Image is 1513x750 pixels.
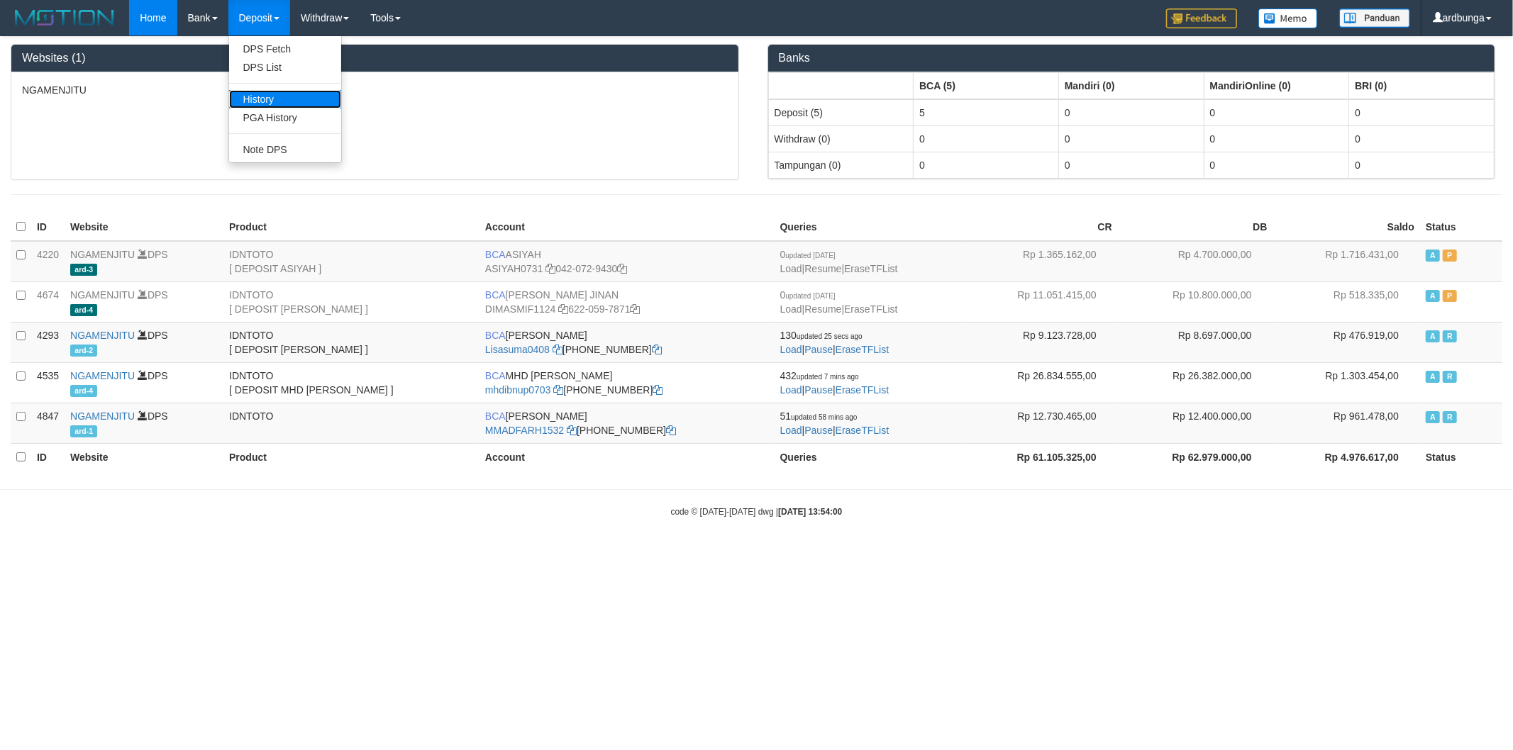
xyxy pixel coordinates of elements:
[1258,9,1318,28] img: Button%20Memo.svg
[485,425,564,436] a: MMADFARH1532
[229,140,341,159] a: Note DPS
[844,303,897,315] a: EraseTFList
[768,99,914,126] td: Deposit (5)
[780,263,802,274] a: Load
[780,249,898,274] span: | |
[1443,371,1457,383] span: Running
[779,52,1485,65] h3: Banks
[666,425,676,436] a: Copy 8692565770 to clipboard
[963,362,1118,403] td: Rp 26.834.555,00
[1273,322,1420,362] td: Rp 476.919,00
[1118,213,1273,241] th: DB
[775,443,963,470] th: Queries
[65,241,223,282] td: DPS
[485,370,506,381] span: BCA
[914,99,1059,126] td: 5
[480,213,775,241] th: Account
[963,403,1118,443] td: Rp 12.730.465,00
[768,125,914,152] td: Withdraw (0)
[553,384,563,396] a: Copy mhdibnup0703 to clipboard
[31,241,65,282] td: 4220
[780,289,836,301] span: 0
[1058,152,1204,178] td: 0
[797,332,863,340] span: updated 25 secs ago
[485,289,506,301] span: BCA
[485,384,551,396] a: mhdibnup0703
[617,263,627,274] a: Copy 0420729430 to clipboard
[804,425,833,436] a: Pause
[223,281,480,322] td: IDNTOTO [ DEPOSIT [PERSON_NAME] ]
[804,303,841,315] a: Resume
[229,58,341,77] a: DPS List
[31,403,65,443] td: 4847
[1273,403,1420,443] td: Rp 961.478,00
[1426,371,1440,383] span: Active
[836,384,889,396] a: EraseTFList
[1058,99,1204,126] td: 0
[1349,152,1495,178] td: 0
[1443,290,1457,302] span: Paused
[1118,403,1273,443] td: Rp 12.400.000,00
[485,330,506,341] span: BCA
[65,213,223,241] th: Website
[780,330,889,355] span: | |
[558,303,568,315] a: Copy DIMASMIF1124 to clipboard
[70,345,97,357] span: ard-2
[567,425,577,436] a: Copy MMADFARH1532 to clipboard
[785,292,835,300] span: updated [DATE]
[553,344,562,355] a: Copy Lisasuma0408 to clipboard
[914,72,1059,99] th: Group: activate to sort column ascending
[1426,411,1440,423] span: Active
[914,152,1059,178] td: 0
[223,362,480,403] td: IDNTOTO [ DEPOSIT MHD [PERSON_NAME] ]
[836,425,889,436] a: EraseTFList
[70,289,135,301] a: NGAMENJITU
[1204,152,1349,178] td: 0
[1426,330,1440,342] span: Active
[631,303,641,315] a: Copy 6220597871 to clipboard
[65,362,223,403] td: DPS
[836,344,889,355] a: EraseTFList
[963,322,1118,362] td: Rp 9.123.728,00
[1204,125,1349,152] td: 0
[480,362,775,403] td: MHD [PERSON_NAME] [PHONE_NUMBER]
[1443,250,1457,262] span: Paused
[1166,9,1237,28] img: Feedback.jpg
[229,40,341,58] a: DPS Fetch
[1204,72,1349,99] th: Group: activate to sort column ascending
[1118,443,1273,470] th: Rp 62.979.000,00
[1420,443,1502,470] th: Status
[229,90,341,108] a: History
[780,410,858,422] span: 51
[963,213,1118,241] th: CR
[1349,125,1495,152] td: 0
[1118,241,1273,282] td: Rp 4.700.000,00
[31,213,65,241] th: ID
[1118,362,1273,403] td: Rp 26.382.000,00
[775,213,963,241] th: Queries
[768,152,914,178] td: Tampungan (0)
[780,370,889,396] span: | |
[485,303,556,315] a: DIMASMIF1124
[65,403,223,443] td: DPS
[485,249,506,260] span: BCA
[1118,322,1273,362] td: Rp 8.697.000,00
[780,370,859,381] span: 432
[671,507,843,517] small: code © [DATE]-[DATE] dwg |
[804,344,833,355] a: Pause
[1339,9,1410,28] img: panduan.png
[485,410,506,422] span: BCA
[1273,281,1420,322] td: Rp 518.335,00
[1443,411,1457,423] span: Running
[65,281,223,322] td: DPS
[780,425,802,436] a: Load
[65,322,223,362] td: DPS
[963,443,1118,470] th: Rp 61.105.325,00
[785,252,835,259] span: updated [DATE]
[780,410,889,436] span: | |
[780,249,836,260] span: 0
[70,304,97,316] span: ard-4
[70,264,97,276] span: ard-3
[780,344,802,355] a: Load
[223,322,480,362] td: IDNTOTO [ DEPOSIT [PERSON_NAME] ]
